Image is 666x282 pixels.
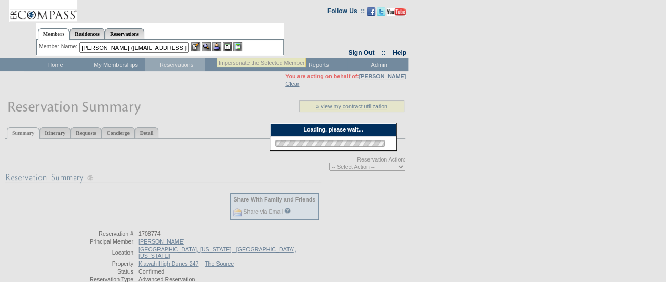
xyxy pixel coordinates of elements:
[105,28,144,39] a: Reservations
[270,123,396,136] div: Loading, please wait...
[367,7,375,16] img: Become our fan on Facebook
[69,28,105,39] a: Residences
[367,11,375,17] a: Become our fan on Facebook
[377,7,385,16] img: Follow us on Twitter
[191,42,200,51] img: b_edit.gif
[39,42,79,51] div: Member Name:
[202,42,211,51] img: View
[212,42,221,51] img: Impersonate
[377,11,385,17] a: Follow us on Twitter
[38,28,70,40] a: Members
[327,6,365,19] td: Follow Us ::
[233,42,242,51] img: b_calculator.gif
[348,49,374,56] a: Sign Out
[393,49,406,56] a: Help
[387,11,406,17] a: Subscribe to our YouTube Channel
[387,8,406,16] img: Subscribe to our YouTube Channel
[223,42,232,51] img: Reservations
[382,49,386,56] span: ::
[272,138,388,148] img: loading.gif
